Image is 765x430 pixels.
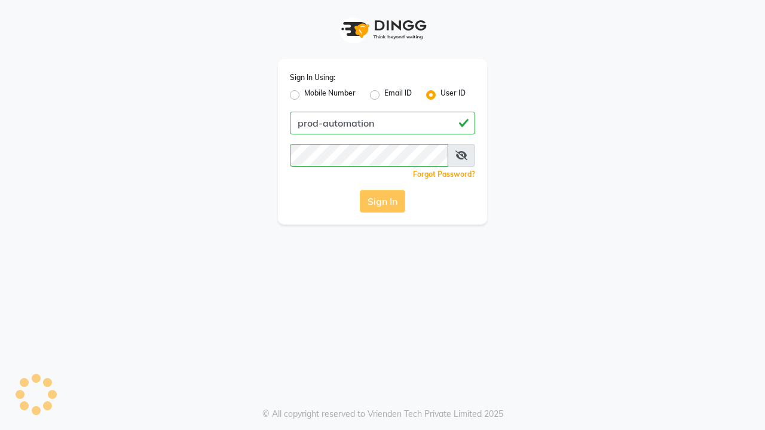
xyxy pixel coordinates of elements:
[440,88,466,102] label: User ID
[335,12,430,47] img: logo1.svg
[384,88,412,102] label: Email ID
[290,144,448,167] input: Username
[413,170,475,179] a: Forgot Password?
[304,88,356,102] label: Mobile Number
[290,72,335,83] label: Sign In Using:
[290,112,475,134] input: Username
